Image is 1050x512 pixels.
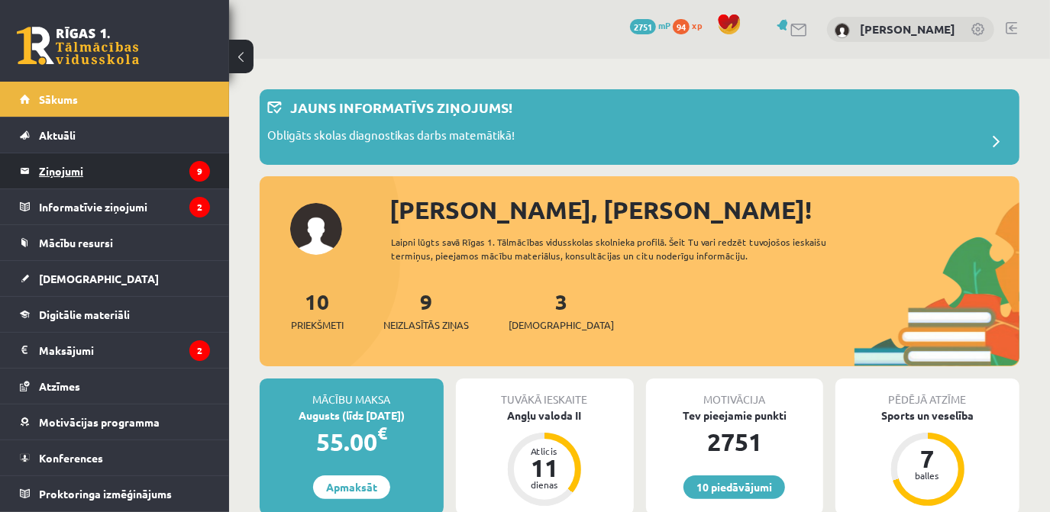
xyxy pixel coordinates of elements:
[905,446,951,471] div: 7
[189,340,210,361] i: 2
[189,197,210,217] i: 2
[189,161,210,182] i: 9
[20,440,210,475] a: Konferences
[290,97,512,118] p: Jauns informatīvs ziņojums!
[267,97,1012,157] a: Jauns informatīvs ziņojums! Obligāts skolas diagnostikas darbs matemātikā!
[39,487,172,501] span: Proktoringa izmēģinājums
[646,378,824,407] div: Motivācija
[383,317,469,333] span: Neizlasītās ziņas
[456,407,634,508] a: Angļu valoda II Atlicis 11 dienas
[673,19,690,34] span: 94
[646,407,824,423] div: Tev pieejamie punkti
[522,480,567,489] div: dienas
[39,272,159,285] span: [DEMOGRAPHIC_DATA]
[509,288,614,333] a: 3[DEMOGRAPHIC_DATA]
[39,128,76,142] span: Aktuāli
[835,407,1019,508] a: Sports un veselība 7 balles
[39,415,160,429] span: Motivācijas programma
[456,407,634,423] div: Angļu valoda II
[39,333,210,368] legend: Maksājumi
[692,19,702,31] span: xp
[39,153,210,188] legend: Ziņojumi
[20,189,210,224] a: Informatīvie ziņojumi2
[646,423,824,460] div: 2751
[39,379,80,393] span: Atzīmes
[20,82,210,117] a: Sākums
[291,288,344,333] a: 10Priekšmeti
[291,317,344,333] span: Priekšmeti
[658,19,670,31] span: mP
[39,451,103,465] span: Konferences
[522,446,567,456] div: Atlicis
[20,404,210,440] a: Motivācijas programma
[673,19,709,31] a: 94 xp
[20,118,210,153] a: Aktuāli
[20,225,210,260] a: Mācību resursi
[630,19,670,31] a: 2751 mP
[39,236,113,250] span: Mācību resursi
[905,471,951,480] div: balles
[260,378,444,407] div: Mācību maksa
[260,407,444,423] div: Augusts (līdz [DATE])
[17,27,139,65] a: Rīgas 1. Tālmācības vidusskola
[39,308,130,321] span: Digitālie materiāli
[456,378,634,407] div: Tuvākā ieskaite
[835,378,1019,407] div: Pēdējā atzīme
[391,235,847,262] div: Laipni lūgts savā Rīgas 1. Tālmācības vidusskolas skolnieka profilā. Šeit Tu vari redzēt tuvojošo...
[860,21,955,37] a: [PERSON_NAME]
[389,192,1019,228] div: [PERSON_NAME], [PERSON_NAME]!
[20,261,210,296] a: [DEMOGRAPHIC_DATA]
[20,476,210,511] a: Proktoringa izmēģinājums
[20,297,210,332] a: Digitālie materiāli
[383,288,469,333] a: 9Neizlasītās ziņas
[20,369,210,404] a: Atzīmes
[20,153,210,188] a: Ziņojumi9
[835,23,850,38] img: Džellija Audere
[267,127,515,148] p: Obligāts skolas diagnostikas darbs matemātikā!
[835,407,1019,423] div: Sports un veselība
[39,92,78,106] span: Sākums
[39,189,210,224] legend: Informatīvie ziņojumi
[260,423,444,460] div: 55.00
[509,317,614,333] span: [DEMOGRAPHIC_DATA]
[313,475,390,499] a: Apmaksāt
[630,19,656,34] span: 2751
[683,475,785,499] a: 10 piedāvājumi
[377,422,387,444] span: €
[522,456,567,480] div: 11
[20,333,210,368] a: Maksājumi2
